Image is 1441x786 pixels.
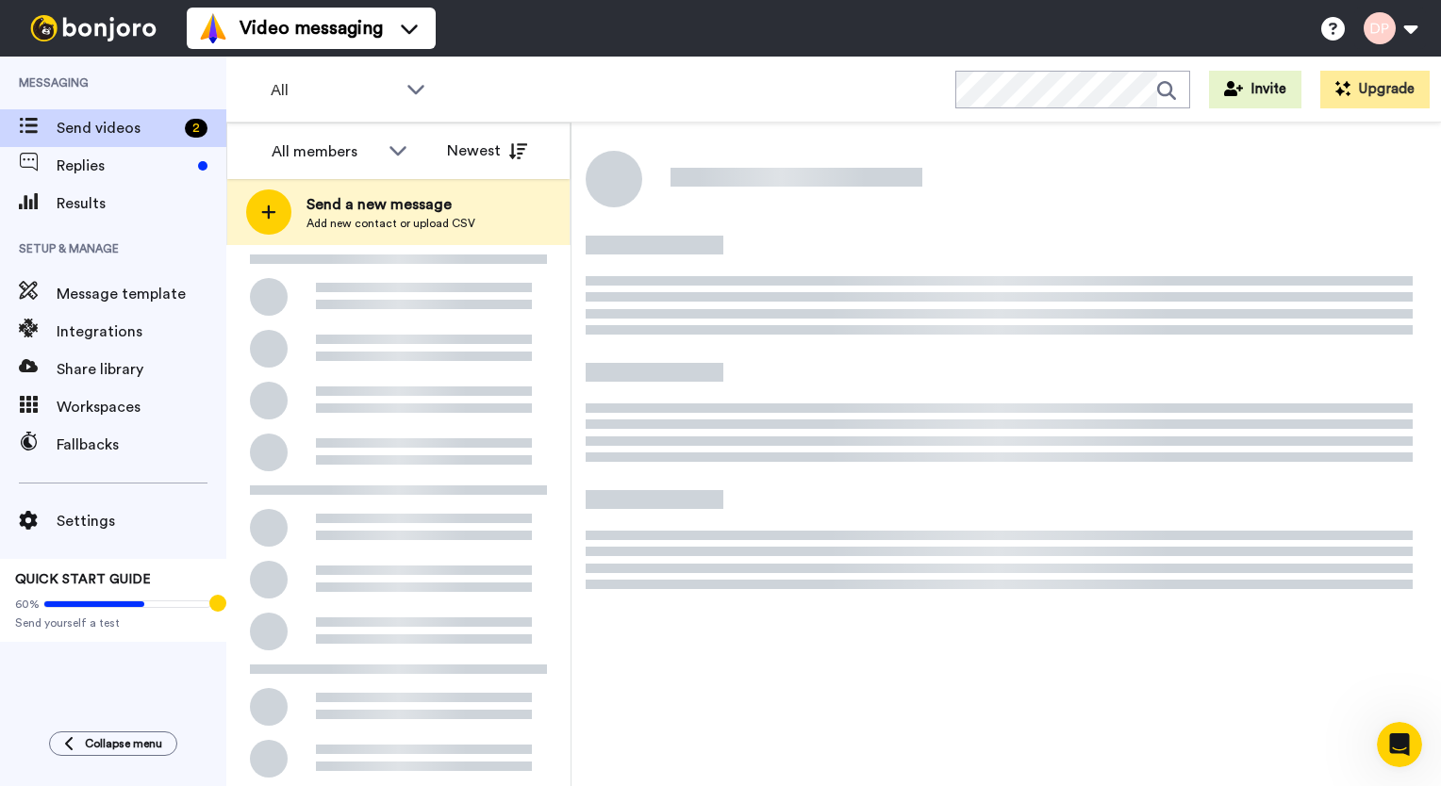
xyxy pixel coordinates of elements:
[433,132,541,170] button: Newest
[15,615,211,630] span: Send yourself a test
[272,140,379,163] div: All members
[271,79,397,102] span: All
[57,510,226,532] span: Settings
[57,396,226,418] span: Workspaces
[23,15,164,41] img: bj-logo-header-white.svg
[57,283,226,305] span: Message template
[57,434,226,456] span: Fallbacks
[1209,71,1301,108] button: Invite
[306,193,475,216] span: Send a new message
[57,117,177,139] span: Send videos
[1320,71,1430,108] button: Upgrade
[306,216,475,231] span: Add new contact or upload CSV
[209,595,226,612] div: Tooltip anchor
[240,15,383,41] span: Video messaging
[57,320,226,343] span: Integrations
[15,597,40,612] span: 60%
[1377,722,1422,767] iframe: Intercom live chat
[57,155,190,177] span: Replies
[185,119,207,138] div: 2
[49,731,177,756] button: Collapse menu
[15,573,151,586] span: QUICK START GUIDE
[85,736,162,751] span: Collapse menu
[57,192,226,215] span: Results
[57,358,226,381] span: Share library
[198,13,228,43] img: vm-color.svg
